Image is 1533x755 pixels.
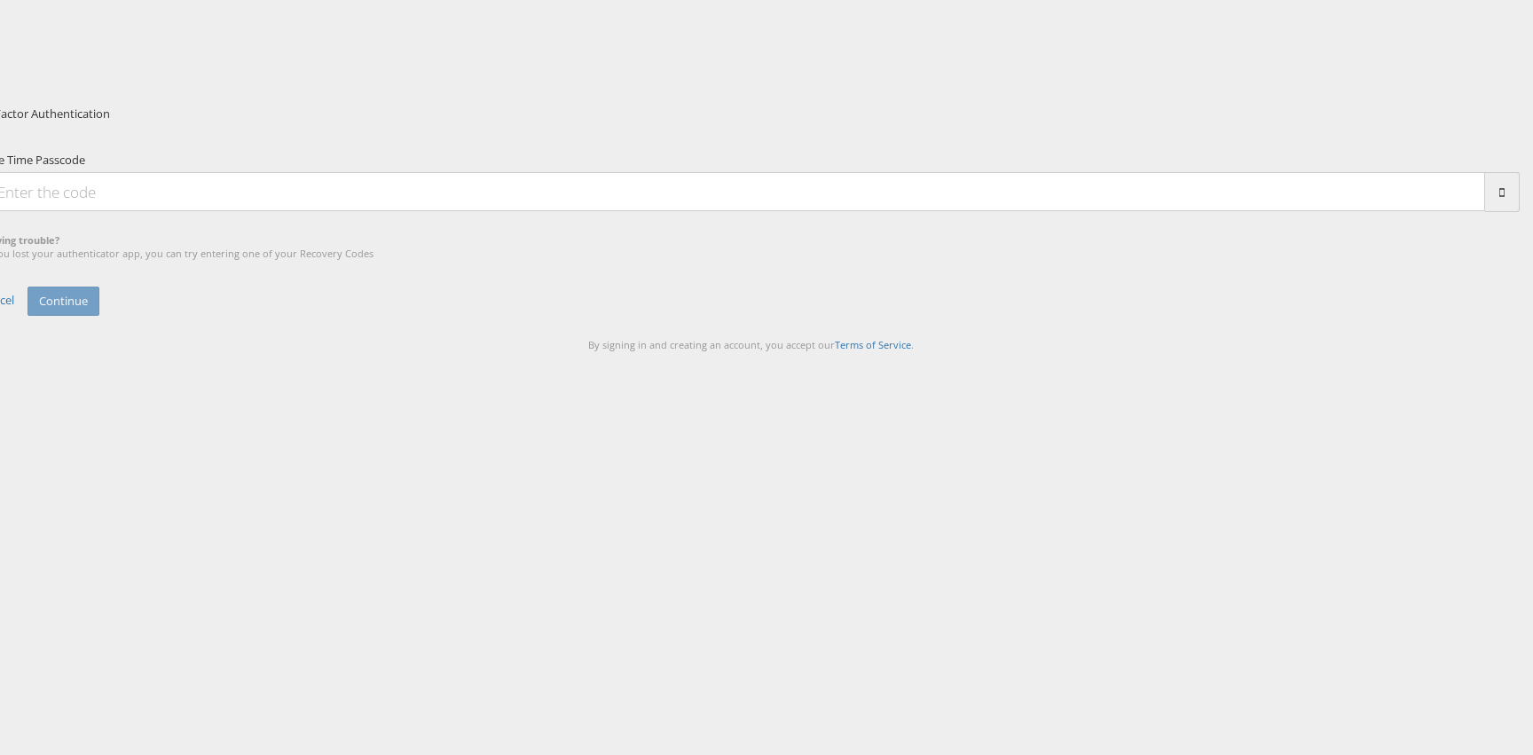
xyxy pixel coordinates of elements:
[835,338,911,351] a: Terms of Service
